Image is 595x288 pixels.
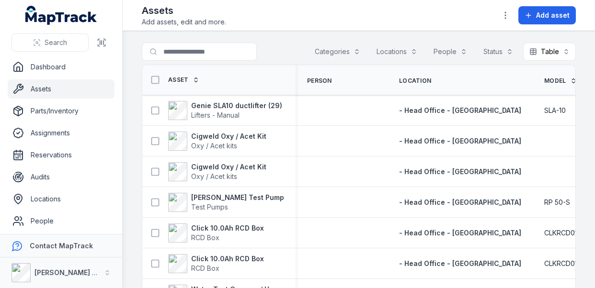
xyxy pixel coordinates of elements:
a: - Head Office - [GEOGRAPHIC_DATA] [399,136,521,146]
button: Add asset [518,6,576,24]
a: Locations [8,189,114,209]
strong: Contact MapTrack [30,242,93,250]
strong: [PERSON_NAME] Air [34,268,101,277]
a: Parts/Inventory [8,101,114,121]
strong: Click 10.0Ah RCD Box [191,254,264,264]
button: Table [523,43,576,61]
a: Forms [8,233,114,253]
span: Lifters - Manual [191,111,240,119]
a: Click 10.0Ah RCD BoxRCD Box [168,223,264,243]
a: Assignments [8,123,114,143]
a: Cigweld Oxy / Acet KitOxy / Acet kits [168,132,266,151]
span: Test Pumps [191,203,228,211]
a: - Head Office - [GEOGRAPHIC_DATA] [399,259,521,268]
span: - Head Office - [GEOGRAPHIC_DATA] [399,137,521,145]
span: RCD Box [191,233,219,242]
a: Cigweld Oxy / Acet KitOxy / Acet kits [168,162,266,181]
span: Add assets, edit and more. [142,17,226,27]
a: Asset [168,76,199,84]
a: Genie SLA10 ductlifter (29)Lifters - Manual [168,101,282,120]
button: Search [11,33,89,52]
span: - Head Office - [GEOGRAPHIC_DATA] [399,229,521,237]
a: - Head Office - [GEOGRAPHIC_DATA] [399,106,521,115]
a: [PERSON_NAME] Test PumpTest Pumps [168,193,284,212]
span: Person [307,77,332,85]
span: Add asset [536,11,570,20]
a: MapTrack [25,6,97,25]
a: Reservations [8,145,114,165]
h2: Assets [142,4,226,17]
a: - Head Office - [GEOGRAPHIC_DATA] [399,198,521,207]
span: Model [544,77,566,85]
a: Assets [8,79,114,99]
span: Oxy / Acet kits [191,142,237,150]
strong: [PERSON_NAME] Test Pump [191,193,284,202]
span: Location [399,77,431,85]
a: People [8,211,114,231]
strong: Click 10.0Ah RCD Box [191,223,264,233]
span: - Head Office - [GEOGRAPHIC_DATA] [399,106,521,114]
span: - Head Office - [GEOGRAPHIC_DATA] [399,259,521,267]
a: Click 10.0Ah RCD BoxRCD Box [168,254,264,273]
a: Model [544,77,577,85]
span: CLKRCD01 [544,228,577,238]
span: Search [45,38,67,47]
span: CLKRCD01 [544,259,577,268]
span: - Head Office - [GEOGRAPHIC_DATA] [399,167,521,176]
a: - Head Office - [GEOGRAPHIC_DATA] [399,167,521,177]
span: RCD Box [191,264,219,272]
a: - Head Office - [GEOGRAPHIC_DATA] [399,228,521,238]
button: People [427,43,473,61]
span: Oxy / Acet kits [191,172,237,180]
strong: Cigweld Oxy / Acet Kit [191,132,266,141]
span: RP 50-S [544,198,570,207]
a: Dashboard [8,57,114,77]
span: Asset [168,76,189,84]
a: Audits [8,167,114,187]
strong: Genie SLA10 ductlifter (29) [191,101,282,111]
span: - Head Office - [GEOGRAPHIC_DATA] [399,198,521,206]
button: Status [477,43,519,61]
strong: Cigweld Oxy / Acet Kit [191,162,266,172]
span: SLA-10 [544,106,566,115]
